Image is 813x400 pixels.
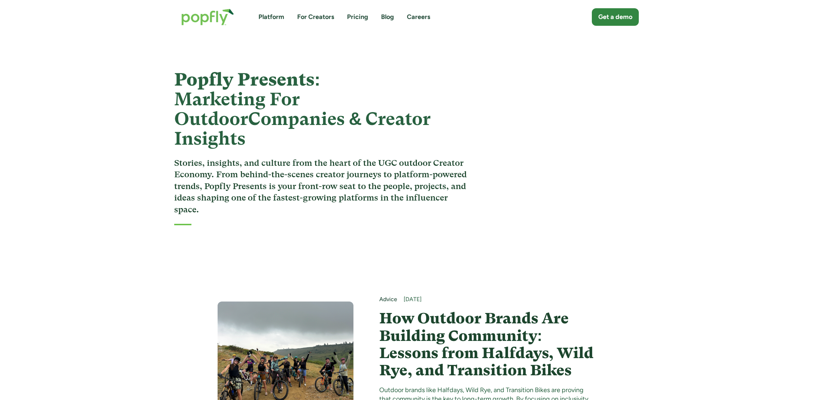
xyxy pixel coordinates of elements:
div: Get a demo [598,13,632,21]
h1: Popfly Presents: [174,70,471,149]
a: Careers [407,13,430,21]
a: Blog [381,13,394,21]
div: [DATE] [404,295,596,303]
a: Get a demo [592,8,639,26]
a: For Creators [297,13,334,21]
strong: Marketing For Outdoor [174,89,300,129]
a: home [174,1,241,33]
h3: Stories, insights, and culture from the heart of the UGC outdoor Creator Economy. From behind-the... [174,157,471,215]
a: Advice [379,295,397,303]
a: How Outdoor Brands Are Building Community: Lessons from Halfdays, Wild Rye, and Transition Bikes [379,310,596,379]
a: Pricing [347,13,368,21]
a: Platform [258,13,284,21]
strong: Companies & Creator Insights [174,109,431,149]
